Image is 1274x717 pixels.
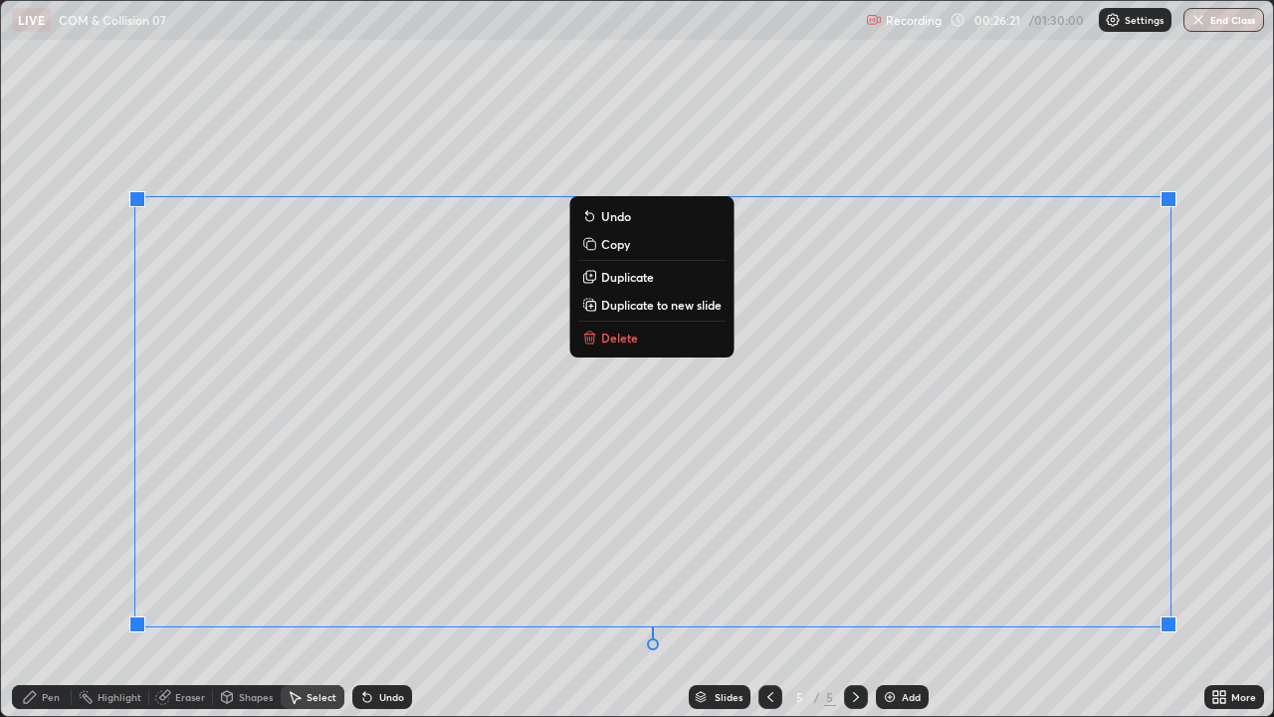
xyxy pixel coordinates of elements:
[577,204,726,228] button: Undo
[601,297,722,313] p: Duplicate to new slide
[577,326,726,350] button: Delete
[1125,15,1164,25] p: Settings
[175,692,205,702] div: Eraser
[601,269,654,285] p: Duplicate
[715,692,743,702] div: Slides
[866,12,882,28] img: recording.375f2c34.svg
[824,688,836,706] div: 5
[577,265,726,289] button: Duplicate
[59,12,166,28] p: COM & Collision 07
[601,330,638,346] p: Delete
[1190,12,1206,28] img: end-class-cross
[886,13,942,28] p: Recording
[98,692,141,702] div: Highlight
[307,692,336,702] div: Select
[379,692,404,702] div: Undo
[601,208,631,224] p: Undo
[814,691,820,703] div: /
[577,232,726,256] button: Copy
[1183,8,1264,32] button: End Class
[18,12,45,28] p: LIVE
[42,692,60,702] div: Pen
[1231,692,1256,702] div: More
[902,692,921,702] div: Add
[577,293,726,317] button: Duplicate to new slide
[1105,12,1121,28] img: class-settings-icons
[790,691,810,703] div: 5
[239,692,273,702] div: Shapes
[601,236,630,252] p: Copy
[882,689,898,705] img: add-slide-button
